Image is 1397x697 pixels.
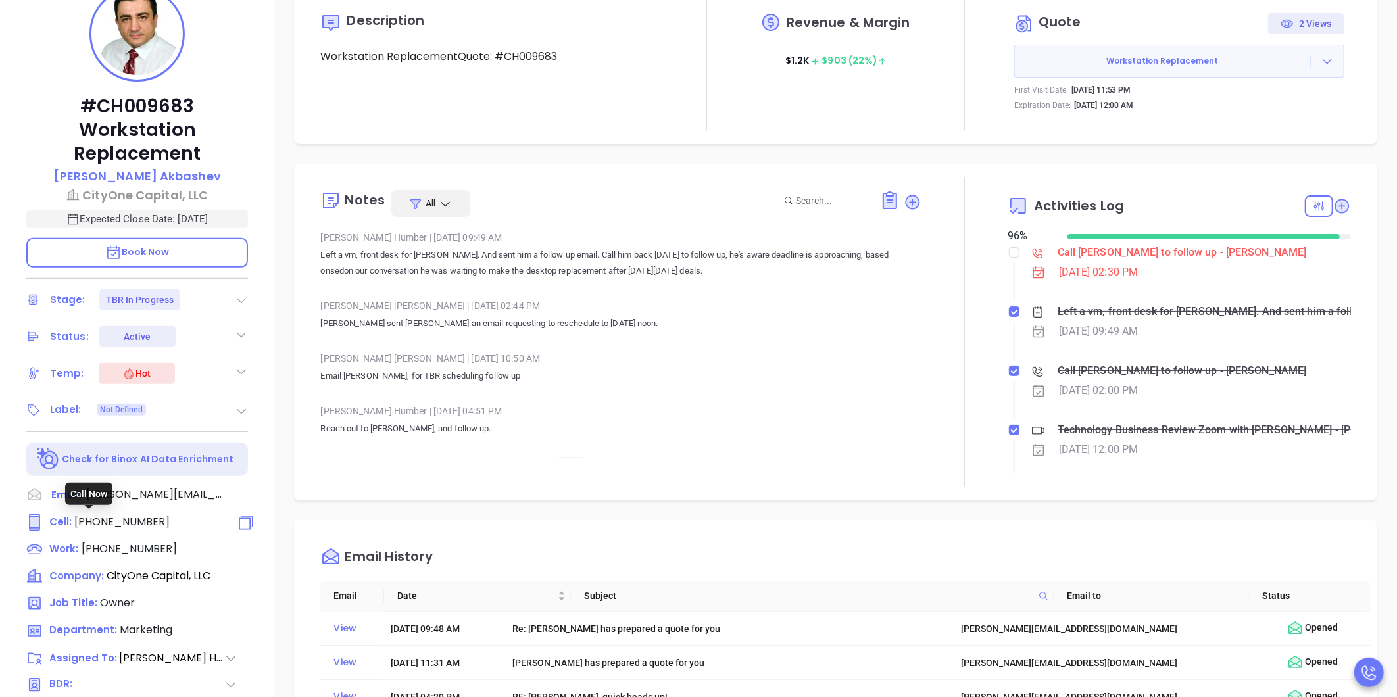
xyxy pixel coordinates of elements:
[397,589,555,603] span: Date
[467,300,469,311] span: |
[49,651,118,666] span: Assigned To:
[796,193,866,208] input: Search...
[86,487,224,502] span: [PERSON_NAME][EMAIL_ADDRESS][DOMAIN_NAME]
[51,487,82,504] span: Email:
[122,366,151,381] div: Hot
[320,247,921,279] p: Left a vm, front desk for [PERSON_NAME]. And sent him a follow up email. Call him back [DATE] to ...
[1014,45,1344,78] button: Workstation Replacement
[320,581,384,612] th: Email
[1074,99,1134,111] p: [DATE] 12:00 AM
[426,197,435,210] span: All
[320,49,664,64] p: Workstation ReplacementQuote: #CH009683
[1250,581,1360,612] th: Status
[1039,12,1081,31] span: Quote
[100,402,143,417] span: Not Defined
[320,228,921,247] div: [PERSON_NAME] Humber [DATE] 09:49 AM
[345,550,432,567] div: Email History
[100,595,135,610] span: Owner
[1059,262,1139,282] div: [DATE] 02:30 PM
[49,542,78,556] span: Work:
[74,514,170,529] span: [PHONE_NUMBER]
[961,656,1269,670] div: [PERSON_NAME][EMAIL_ADDRESS][DOMAIN_NAME]
[49,596,97,610] span: Job Title:
[320,454,921,473] div: Binox AI Insights [PERSON_NAME] | [DATE] 03:58 PM
[119,650,224,666] span: [PERSON_NAME] Humber
[1008,228,1052,244] div: 96 %
[961,621,1269,636] div: [PERSON_NAME][EMAIL_ADDRESS][DOMAIN_NAME]
[556,457,585,470] span: Beta
[320,421,921,437] p: Reach out to [PERSON_NAME], and follow up.
[391,621,494,636] div: [DATE] 09:48 AM
[320,296,921,316] div: [PERSON_NAME] [PERSON_NAME] [DATE] 02:44 PM
[37,448,60,471] img: Ai-Enrich-DaqCidB-.svg
[54,167,221,185] p: [PERSON_NAME] Akbashev
[105,245,170,258] span: Book Now
[54,167,221,186] a: [PERSON_NAME] Akbashev
[1059,440,1139,460] div: [DATE] 12:00 PM
[1281,13,1332,34] div: 2 Views
[1058,243,1307,262] div: Call [PERSON_NAME] to follow up - [PERSON_NAME]
[429,232,431,243] span: |
[1287,620,1365,637] div: Opened
[49,677,118,693] span: BDR:
[62,452,233,466] p: Check for Binox AI Data Enrichment
[785,49,887,72] p: $ 1.2K
[124,326,151,347] div: Active
[1015,55,1310,67] span: Workstation Replacement
[1014,84,1068,96] p: First Visit Date:
[320,348,921,368] div: [PERSON_NAME] [PERSON_NAME] [DATE] 10:50 AM
[1058,361,1307,381] div: Call [PERSON_NAME] to follow up - [PERSON_NAME]
[49,515,72,529] span: Cell :
[1058,302,1354,322] div: Left a vm, front desk for [PERSON_NAME]. And sent him a follow up email. Call him back [DATE] to ...
[50,290,86,310] div: Stage:
[333,619,372,637] div: View
[107,568,210,583] span: CityOne Capital, LLC
[320,401,921,421] div: [PERSON_NAME] Humber [DATE] 04:51 PM
[49,623,117,637] span: Department:
[65,483,112,505] div: Call Now
[1054,581,1249,612] th: Email to
[320,316,921,331] p: [PERSON_NAME] sent [PERSON_NAME] an email requesting to reschedule to [DATE] noon.
[1014,99,1071,111] p: Expiration Date:
[333,654,372,671] div: View
[787,16,910,29] span: Revenue & Margin
[26,186,248,204] a: CityOne Capital, LLC
[1059,381,1139,400] div: [DATE] 02:00 PM
[584,589,1033,603] span: Subject
[50,400,82,420] div: Label:
[345,193,385,206] div: Notes
[26,95,248,166] p: #CH009683 Workstation Replacement
[26,210,248,228] p: Expected Close Date: [DATE]
[429,406,431,416] span: |
[50,327,89,347] div: Status:
[384,581,571,612] th: Date
[49,569,104,583] span: Company:
[467,353,469,364] span: |
[347,11,424,30] span: Description
[1059,322,1139,341] div: [DATE] 09:49 AM
[811,54,886,67] span: $ 903 (22%)
[1014,13,1035,34] img: Circle dollar
[320,368,921,384] p: Email [PERSON_NAME], for TBR scheduling follow up
[512,656,943,670] div: [PERSON_NAME] has prepared a quote for you
[82,541,177,556] span: [PHONE_NUMBER]
[50,364,84,383] div: Temp:
[1071,84,1131,96] p: [DATE] 11:53 PM
[512,621,943,636] div: Re: [PERSON_NAME] has prepared a quote for you
[120,622,172,637] span: Marketing
[1058,420,1354,440] div: Technology Business Review Zoom with [PERSON_NAME] - [PERSON_NAME]
[1287,654,1365,671] div: Opened
[1034,199,1124,212] span: Activities Log
[106,289,174,310] div: TBR In Progress
[391,656,494,670] div: [DATE] 11:31 AM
